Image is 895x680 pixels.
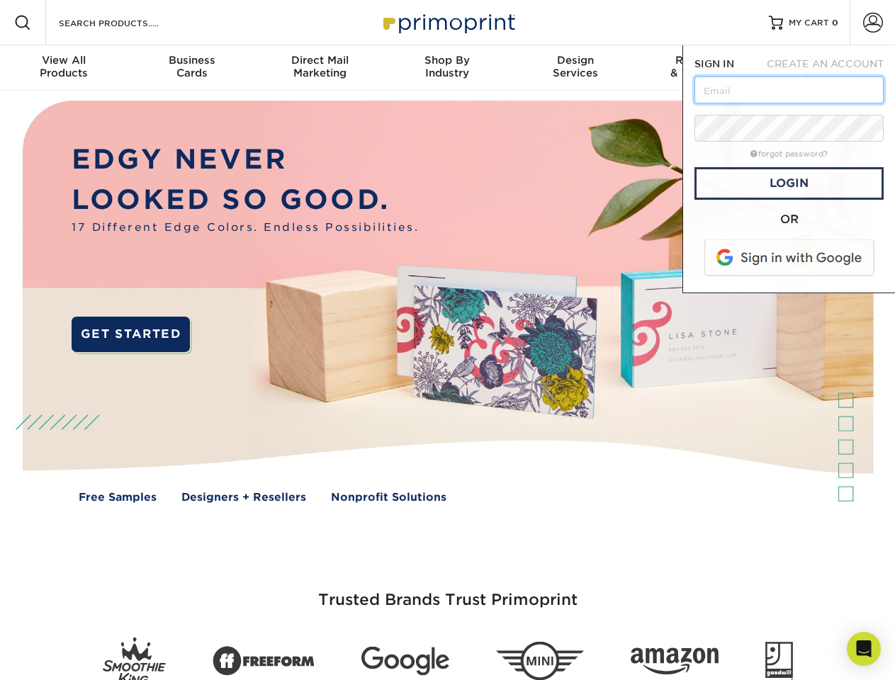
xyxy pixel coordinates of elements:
[765,642,793,680] img: Goodwill
[694,167,884,200] a: Login
[128,45,255,91] a: BusinessCards
[128,54,255,79] div: Cards
[72,220,419,236] span: 17 Different Edge Colors. Endless Possibilities.
[33,557,862,626] h3: Trusted Brands Trust Primoprint
[377,7,519,38] img: Primoprint
[512,54,639,67] span: Design
[256,45,383,91] a: Direct MailMarketing
[639,54,767,67] span: Resources
[4,637,120,675] iframe: Google Customer Reviews
[256,54,383,79] div: Marketing
[512,45,639,91] a: DesignServices
[789,17,829,29] span: MY CART
[72,140,419,180] p: EDGY NEVER
[383,54,511,79] div: Industry
[750,149,828,159] a: forgot password?
[79,489,157,506] a: Free Samples
[847,632,881,666] div: Open Intercom Messenger
[72,180,419,220] p: LOOKED SO GOOD.
[639,45,767,91] a: Resources& Templates
[639,54,767,79] div: & Templates
[181,489,306,506] a: Designers + Resellers
[256,54,383,67] span: Direct Mail
[832,18,838,28] span: 0
[128,54,255,67] span: Business
[72,317,190,352] a: GET STARTED
[631,648,719,675] img: Amazon
[694,211,884,228] div: OR
[383,45,511,91] a: Shop ByIndustry
[331,489,446,506] a: Nonprofit Solutions
[361,647,449,676] img: Google
[694,76,884,103] input: Email
[512,54,639,79] div: Services
[694,58,734,69] span: SIGN IN
[767,58,884,69] span: CREATE AN ACCOUNT
[383,54,511,67] span: Shop By
[57,14,196,31] input: SEARCH PRODUCTS.....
